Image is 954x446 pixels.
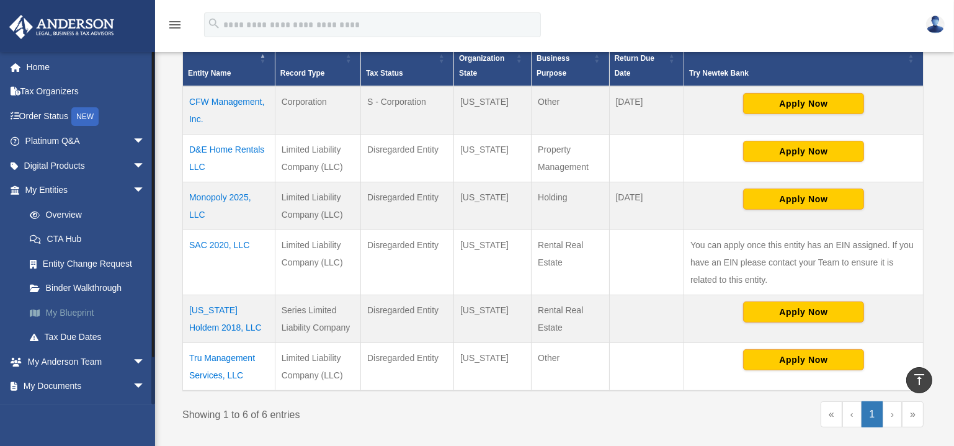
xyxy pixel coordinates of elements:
[183,342,275,391] td: Tru Management Services, LLC
[9,374,164,399] a: My Documentsarrow_drop_down
[9,55,164,79] a: Home
[684,230,924,295] td: You can apply once this entity has an EIN assigned. If you have an EIN please contact your Team t...
[743,93,864,114] button: Apply Now
[453,342,531,391] td: [US_STATE]
[133,349,158,375] span: arrow_drop_down
[9,178,164,203] a: My Entitiesarrow_drop_down
[133,178,158,203] span: arrow_drop_down
[275,295,360,342] td: Series Limited Liability Company
[360,342,453,391] td: Disregarded Entity
[275,134,360,182] td: Limited Liability Company (LLC)
[360,230,453,295] td: Disregarded Entity
[615,39,655,78] span: Federal Return Due Date
[17,300,164,325] a: My Blueprint
[17,227,164,252] a: CTA Hub
[167,22,182,32] a: menu
[906,367,932,393] a: vertical_align_top
[453,134,531,182] td: [US_STATE]
[926,16,945,33] img: User Pic
[453,182,531,230] td: [US_STATE]
[360,30,453,86] th: Tax Status: Activate to sort
[183,86,275,135] td: CFW Management, Inc.
[17,251,164,276] a: Entity Change Request
[9,349,164,374] a: My Anderson Teamarrow_drop_down
[532,30,609,86] th: Business Purpose: Activate to sort
[453,86,531,135] td: [US_STATE]
[689,66,904,81] div: Try Newtek Bank
[459,54,504,78] span: Organization State
[609,86,684,135] td: [DATE]
[360,134,453,182] td: Disregarded Entity
[360,295,453,342] td: Disregarded Entity
[532,230,609,295] td: Rental Real Estate
[366,69,403,78] span: Tax Status
[9,398,164,423] a: Billingarrow_drop_down
[9,129,164,154] a: Platinum Q&Aarrow_drop_down
[17,276,164,301] a: Binder Walkthrough
[183,182,275,230] td: Monopoly 2025, LLC
[133,129,158,154] span: arrow_drop_down
[275,342,360,391] td: Limited Liability Company (LLC)
[183,30,275,86] th: Entity Name: Activate to invert sorting
[9,79,164,104] a: Tax Organizers
[743,349,864,370] button: Apply Now
[188,69,231,78] span: Entity Name
[453,30,531,86] th: Organization State: Activate to sort
[912,372,927,387] i: vertical_align_top
[183,134,275,182] td: D&E Home Rentals LLC
[275,182,360,230] td: Limited Liability Company (LLC)
[9,104,164,129] a: Order StatusNEW
[6,15,118,39] img: Anderson Advisors Platinum Portal
[532,342,609,391] td: Other
[360,86,453,135] td: S - Corporation
[133,374,158,399] span: arrow_drop_down
[609,182,684,230] td: [DATE]
[532,134,609,182] td: Property Management
[17,202,158,227] a: Overview
[133,153,158,179] span: arrow_drop_down
[71,107,99,126] div: NEW
[182,401,544,424] div: Showing 1 to 6 of 6 entries
[275,30,360,86] th: Record Type: Activate to sort
[360,182,453,230] td: Disregarded Entity
[684,30,924,86] th: Try Newtek Bank : Activate to sort
[821,401,842,427] a: First
[532,86,609,135] td: Other
[743,141,864,162] button: Apply Now
[17,325,164,350] a: Tax Due Dates
[532,182,609,230] td: Holding
[743,301,864,323] button: Apply Now
[453,230,531,295] td: [US_STATE]
[167,17,182,32] i: menu
[537,54,569,78] span: Business Purpose
[133,398,158,424] span: arrow_drop_down
[609,30,684,86] th: Federal Return Due Date: Activate to sort
[280,69,325,78] span: Record Type
[275,230,360,295] td: Limited Liability Company (LLC)
[207,17,221,30] i: search
[275,86,360,135] td: Corporation
[532,295,609,342] td: Rental Real Estate
[183,295,275,342] td: [US_STATE] Holdem 2018, LLC
[453,295,531,342] td: [US_STATE]
[9,153,164,178] a: Digital Productsarrow_drop_down
[743,189,864,210] button: Apply Now
[183,230,275,295] td: SAC 2020, LLC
